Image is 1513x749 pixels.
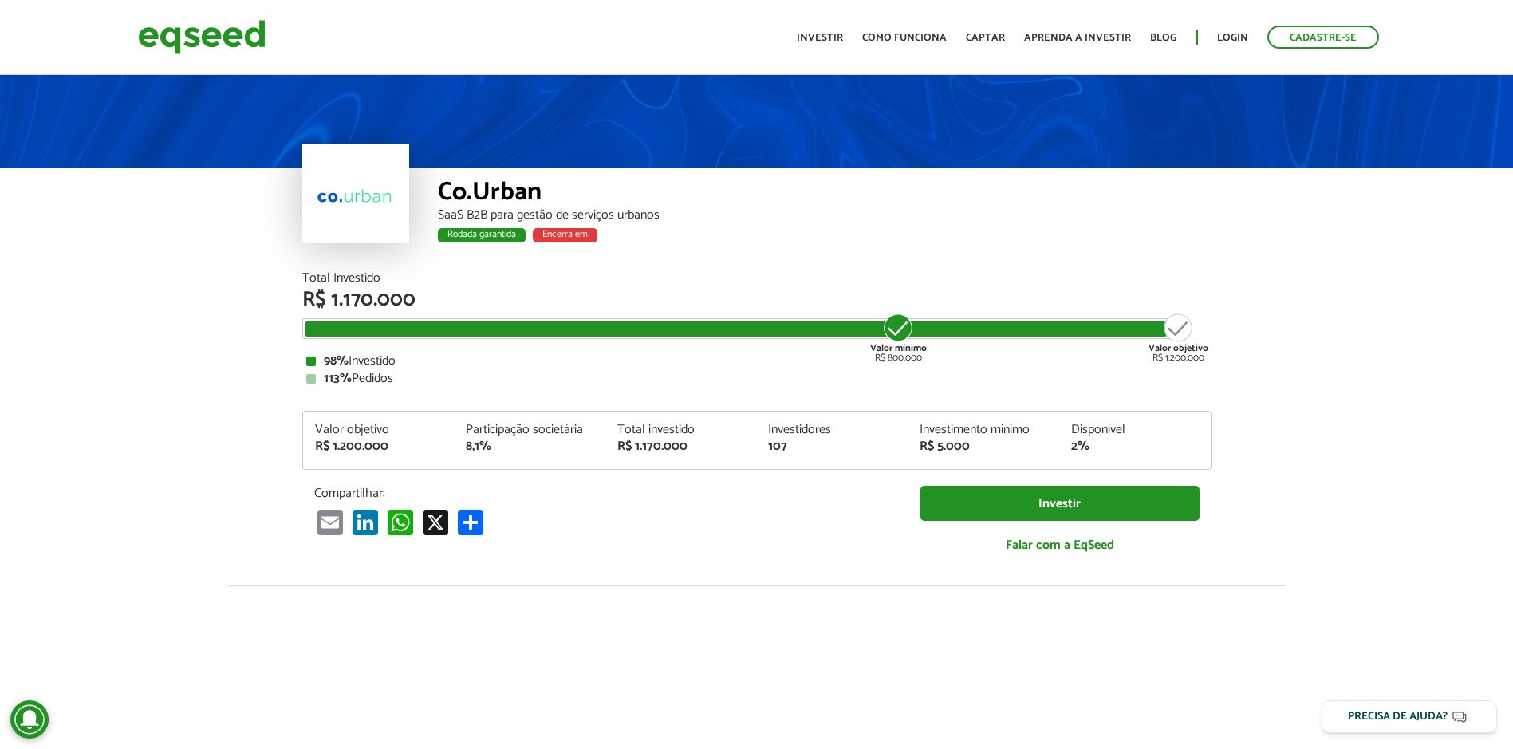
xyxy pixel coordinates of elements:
[306,355,1208,368] div: Investido
[455,509,487,535] a: Compartilhar
[869,312,928,363] div: R$ 800.000
[324,368,352,389] strong: 113%
[420,509,451,535] a: X
[438,209,1212,222] div: SaaS B2B para gestão de serviços urbanos
[302,290,1212,310] div: R$ 1.170.000
[314,486,896,501] p: Compartilhar:
[862,33,947,43] a: Como funciona
[438,228,526,242] div: Rodada garantida
[324,350,349,372] strong: 98%
[1150,33,1176,43] a: Blog
[768,424,896,436] div: Investidores
[920,440,1047,453] div: R$ 5.000
[920,424,1047,436] div: Investimento mínimo
[1071,424,1199,436] div: Disponível
[306,373,1208,385] div: Pedidos
[466,440,593,453] div: 8,1%
[533,228,597,242] div: Encerra em
[768,440,896,453] div: 107
[302,272,1212,285] div: Total Investido
[1149,312,1208,363] div: R$ 1.200.000
[1217,33,1248,43] a: Login
[870,341,927,356] strong: Valor mínimo
[438,179,1212,209] div: Co.Urban
[315,424,443,436] div: Valor objetivo
[1149,341,1208,356] strong: Valor objetivo
[920,529,1200,562] a: Falar com a EqSeed
[966,33,1005,43] a: Captar
[617,440,745,453] div: R$ 1.170.000
[384,509,416,535] a: WhatsApp
[1024,33,1131,43] a: Aprenda a investir
[1071,440,1199,453] div: 2%
[1267,26,1379,49] a: Cadastre-se
[138,16,266,58] img: EqSeed
[349,509,381,535] a: LinkedIn
[314,509,346,535] a: Email
[466,424,593,436] div: Participação societária
[797,33,843,43] a: Investir
[617,424,745,436] div: Total investido
[920,486,1200,522] a: Investir
[315,440,443,453] div: R$ 1.200.000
